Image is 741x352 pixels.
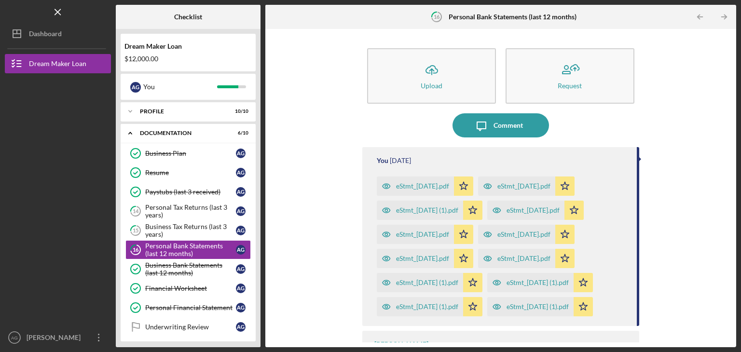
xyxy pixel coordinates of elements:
[396,206,458,214] div: eStmt_[DATE] (1).pdf
[231,130,248,136] div: 6 / 10
[449,13,576,21] b: Personal Bank Statements (last 12 months)
[145,261,236,277] div: Business Bank Statements (last 12 months)
[478,249,575,268] button: eStmt_[DATE].pdf
[236,226,246,235] div: A G
[374,340,428,348] div: [PERSON_NAME]
[390,157,411,164] time: 2025-09-29 16:05
[236,149,246,158] div: A G
[478,176,575,196] button: eStmt_[DATE].pdf
[145,149,236,157] div: Business Plan
[487,273,593,292] button: eStmt_[DATE] (1).pdf
[497,182,550,190] div: eStmt_[DATE].pdf
[174,13,202,21] b: Checklist
[236,187,246,197] div: A G
[125,202,251,221] a: 14Personal Tax Returns (last 3 years)AG
[145,304,236,311] div: Personal Financial Statement
[377,273,482,292] button: eStmt_[DATE] (1).pdf
[125,259,251,279] a: Business Bank Statements (last 12 months)AG
[421,82,442,89] div: Upload
[236,264,246,274] div: A G
[478,225,575,244] button: eStmt_[DATE].pdf
[125,182,251,202] a: Paystubs (last 3 received)AG
[377,297,482,316] button: eStmt_[DATE] (1).pdf
[145,203,236,219] div: Personal Tax Returns (last 3 years)
[130,82,141,93] div: A G
[453,113,549,137] button: Comment
[236,245,246,255] div: A G
[5,54,111,73] button: Dream Maker Loan
[125,240,251,259] a: 16Personal Bank Statements (last 12 months)AG
[396,255,449,262] div: eStmt_[DATE].pdf
[125,279,251,298] a: Financial WorksheetAG
[125,221,251,240] a: 15Business Tax Returns (last 3 years)AG
[5,24,111,43] button: Dashboard
[125,298,251,317] a: Personal Financial StatementAG
[145,188,236,196] div: Paystubs (last 3 received)
[145,223,236,238] div: Business Tax Returns (last 3 years)
[236,284,246,293] div: A G
[124,55,252,63] div: $12,000.00
[29,24,62,46] div: Dashboard
[507,279,569,286] div: eStmt_[DATE] (1).pdf
[487,201,584,220] button: eStmt_[DATE].pdf
[507,303,569,311] div: eStmt_[DATE] (1).pdf
[487,297,593,316] button: eStmt_[DATE] (1).pdf
[377,157,388,164] div: You
[145,242,236,257] div: Personal Bank Statements (last 12 months)
[236,322,246,332] div: A G
[125,163,251,182] a: ResumeAG
[145,284,236,292] div: Financial Worksheet
[140,108,224,114] div: Profile
[143,79,217,95] div: You
[396,303,458,311] div: eStmt_[DATE] (1).pdf
[29,54,86,76] div: Dream Maker Loan
[377,225,473,244] button: eStmt_[DATE].pdf
[124,42,252,50] div: Dream Maker Loan
[497,230,550,238] div: eStmt_[DATE].pdf
[133,247,139,253] tspan: 16
[140,130,224,136] div: Documentation
[434,14,440,20] tspan: 16
[236,206,246,216] div: A G
[24,328,87,350] div: [PERSON_NAME]
[231,108,248,114] div: 10 / 10
[125,317,251,337] a: Underwriting ReviewAG
[396,279,458,286] div: eStmt_[DATE] (1).pdf
[125,144,251,163] a: Business PlanAG
[396,230,449,238] div: eStmt_[DATE].pdf
[396,182,449,190] div: eStmt_[DATE].pdf
[497,255,550,262] div: eStmt_[DATE].pdf
[11,335,18,340] text: AG
[145,323,236,331] div: Underwriting Review
[367,48,496,104] button: Upload
[145,169,236,176] div: Resume
[5,328,111,347] button: AG[PERSON_NAME]
[506,48,634,104] button: Request
[558,82,582,89] div: Request
[133,228,138,234] tspan: 15
[494,113,523,137] div: Comment
[236,303,246,312] div: A G
[377,201,482,220] button: eStmt_[DATE] (1).pdf
[133,208,139,215] tspan: 14
[507,206,560,214] div: eStmt_[DATE].pdf
[377,249,473,268] button: eStmt_[DATE].pdf
[236,168,246,177] div: A G
[377,176,473,196] button: eStmt_[DATE].pdf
